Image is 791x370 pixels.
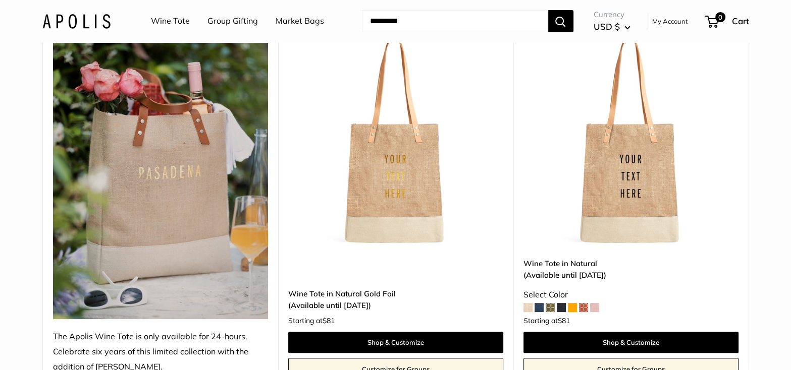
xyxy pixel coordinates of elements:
span: 0 [715,12,725,22]
span: $81 [558,316,570,325]
span: Starting at [288,317,335,324]
a: Shop & Customize [288,332,503,353]
span: USD $ [594,21,620,32]
a: Group Gifting [207,14,258,29]
a: Wine Tote in Natural(Available until [DATE]) [523,258,739,281]
a: Wine Tote [151,14,190,29]
span: Cart [732,16,749,26]
a: My Account [652,15,688,27]
a: Wine Tote in NaturalWine Tote in Natural [523,33,739,248]
a: Market Bags [276,14,324,29]
button: USD $ [594,19,630,35]
button: Search [548,10,573,32]
a: 0 Cart [706,13,749,29]
span: Currency [594,8,630,22]
span: $81 [323,316,335,325]
div: Select Color [523,287,739,302]
img: Apolis [42,14,111,28]
a: Shop & Customize [523,332,739,353]
a: Wine Tote in Natural Gold Foil(Available until [DATE]) [288,288,503,312]
input: Search... [362,10,548,32]
img: Wine Tote in Natural Gold Foil [288,33,503,248]
img: The Apolis Wine Tote is only available for 24-hours. Celebrate six years of this limited collecti... [53,33,268,319]
a: Wine Tote in Natural Gold Foildescription_Inner compartments perfect for wine bottles, yoga mats,... [288,33,503,248]
span: Starting at [523,317,570,324]
img: Wine Tote in Natural [523,33,739,248]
